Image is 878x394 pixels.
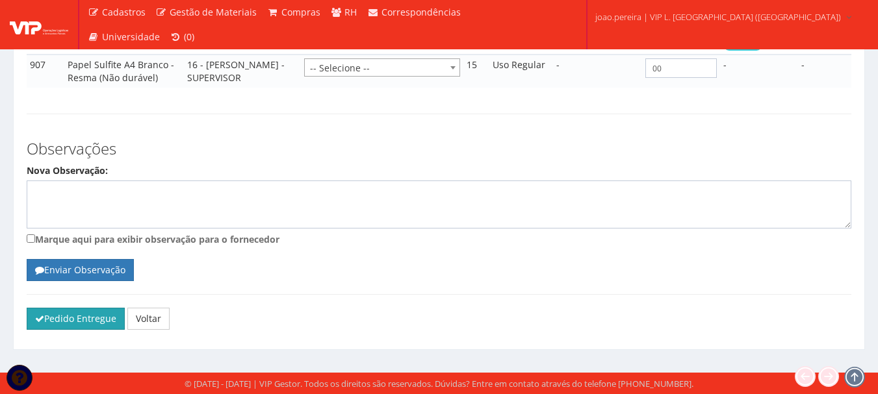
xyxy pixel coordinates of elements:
div: © [DATE] - [DATE] | VIP Gestor. Todos os direitos são reservados. Dúvidas? Entre em contato atrav... [185,378,693,390]
span: (0) [184,31,194,43]
td: 15 [463,55,489,88]
span: -- Selecione -- [304,58,460,77]
input: Nota Fiscal [645,58,717,78]
td: 16 - [PERSON_NAME] - SUPERVISOR [184,55,301,88]
h3: Observações [27,140,851,157]
input: Marque aqui para exibir observação para o fornecedor [27,234,35,243]
button: Enviar Observação [27,259,134,281]
a: (0) [165,25,200,49]
td: - [798,55,851,88]
td: - [720,55,798,88]
a: Voltar [127,308,170,330]
span: Compras [281,6,320,18]
span: Universidade [102,31,160,43]
label: Marque aqui para exibir observação para o fornecedor [27,232,851,246]
td: 907 [27,55,64,88]
span: Correspondências [381,6,461,18]
span: Gestão de Materiais [170,6,257,18]
span: RH [344,6,357,18]
button: Pedido Entregue [27,308,125,330]
span: -- Selecione -- [305,59,459,77]
span: joao.pereira | VIP L. [GEOGRAPHIC_DATA] ([GEOGRAPHIC_DATA]) [595,10,841,23]
td: - [553,55,642,88]
a: Universidade [83,25,165,49]
span: Cadastros [102,6,146,18]
img: logo [10,15,68,34]
label: Nova Observação: [27,164,108,177]
td: Uso Regular [489,55,553,88]
td: Papel Sulfite A4 Branco - Resma (Não durável) [64,55,184,88]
